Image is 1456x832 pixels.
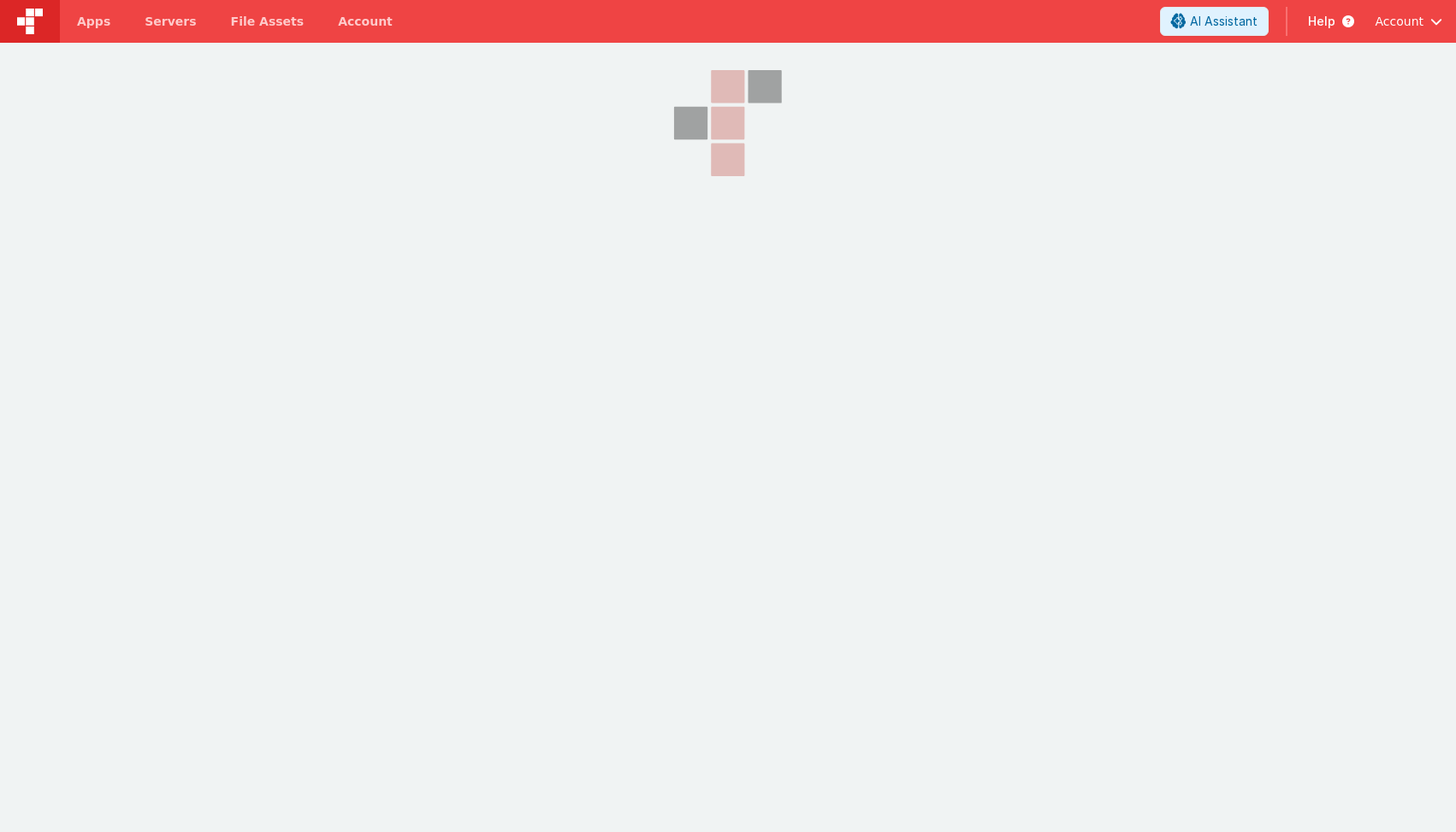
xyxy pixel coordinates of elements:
[145,13,196,30] span: Servers
[77,13,110,30] span: Apps
[1375,13,1423,30] span: Account
[1190,13,1258,30] span: AI Assistant
[1160,7,1269,36] button: AI Assistant
[231,13,305,30] span: File Assets
[1375,13,1442,30] button: Account
[1308,13,1335,30] span: Help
